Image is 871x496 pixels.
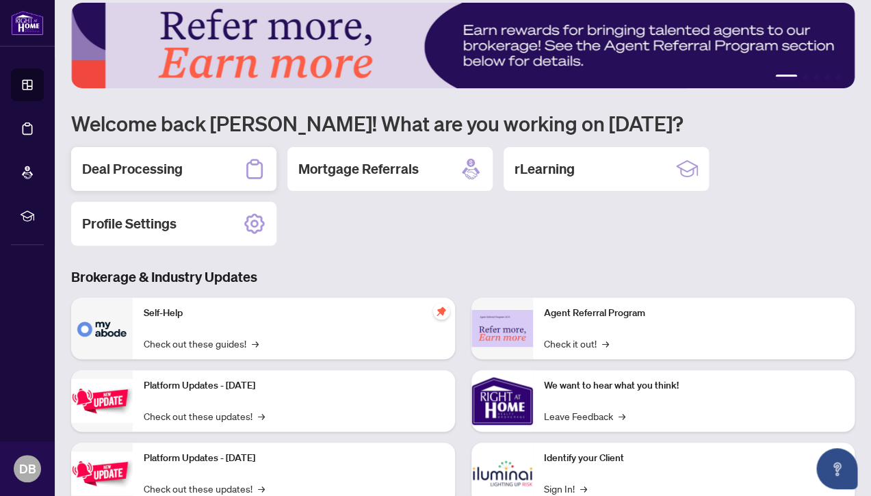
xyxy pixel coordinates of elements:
[71,452,133,495] img: Platform Updates - July 8, 2025
[19,459,36,478] span: DB
[82,214,177,233] h2: Profile Settings
[544,481,587,496] a: Sign In!→
[71,267,855,287] h3: Brokerage & Industry Updates
[144,481,265,496] a: Check out these updates!→
[544,336,609,351] a: Check it out!→
[775,75,797,80] button: 1
[144,336,259,351] a: Check out these guides!→
[298,159,419,179] h2: Mortgage Referrals
[619,408,625,423] span: →
[515,159,575,179] h2: rLearning
[602,336,609,351] span: →
[824,75,830,80] button: 4
[11,10,44,36] img: logo
[814,75,819,80] button: 3
[144,408,265,423] a: Check out these updates!→
[803,75,808,80] button: 2
[544,306,844,321] p: Agent Referral Program
[433,303,450,319] span: pushpin
[835,75,841,80] button: 5
[258,408,265,423] span: →
[252,336,259,351] span: →
[82,159,183,179] h2: Deal Processing
[544,408,625,423] a: Leave Feedback→
[580,481,587,496] span: →
[144,451,444,466] p: Platform Updates - [DATE]
[544,378,844,393] p: We want to hear what you think!
[144,378,444,393] p: Platform Updates - [DATE]
[471,310,533,348] img: Agent Referral Program
[71,379,133,422] img: Platform Updates - July 21, 2025
[71,298,133,359] img: Self-Help
[71,110,855,136] h1: Welcome back [PERSON_NAME]! What are you working on [DATE]?
[258,481,265,496] span: →
[471,370,533,432] img: We want to hear what you think!
[144,306,444,321] p: Self-Help
[544,451,844,466] p: Identify your Client
[816,448,857,489] button: Open asap
[71,3,855,88] img: Slide 0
